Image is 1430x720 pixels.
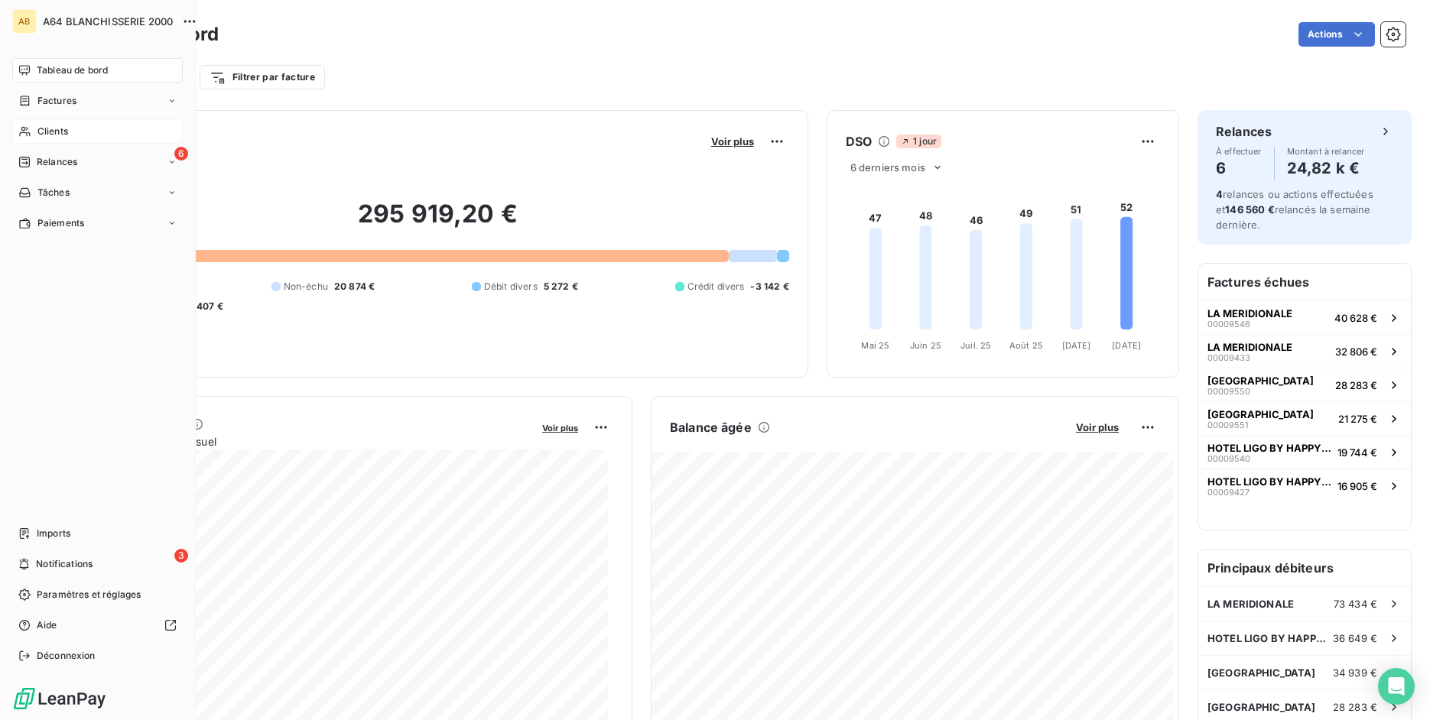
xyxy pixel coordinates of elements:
span: Voir plus [542,423,578,433]
span: 16 905 € [1337,480,1377,492]
span: Crédit divers [687,280,745,294]
span: HOTEL LIGO BY HAPPY CULTURE [1207,632,1333,644]
span: HOTEL LIGO BY HAPPY CULTURE [1207,475,1331,488]
span: 00009433 [1207,353,1250,362]
span: -407 € [192,300,223,313]
h6: Factures échues [1198,264,1411,300]
span: Paramètres et réglages [37,588,141,602]
tspan: [DATE] [1061,340,1090,351]
span: LA MERIDIONALE [1207,341,1292,353]
span: [GEOGRAPHIC_DATA] [1207,408,1314,420]
span: 00009427 [1207,488,1250,497]
span: 40 628 € [1334,312,1377,324]
span: Notifications [36,557,93,571]
h2: 295 919,20 € [86,199,789,245]
span: 19 744 € [1337,446,1377,459]
tspan: Juin 25 [910,340,941,351]
div: AB [12,9,37,34]
span: 73 434 € [1334,598,1377,610]
div: Open Intercom Messenger [1378,668,1415,705]
button: [GEOGRAPHIC_DATA]0000955028 283 € [1198,368,1411,401]
button: LA MERIDIONALE0000943332 806 € [1198,334,1411,368]
span: 00009540 [1207,454,1250,463]
span: 21 275 € [1338,413,1377,425]
a: Aide [12,613,183,637]
span: [GEOGRAPHIC_DATA] [1207,666,1316,679]
span: HOTEL LIGO BY HAPPY CULTURE [1207,442,1331,454]
span: Montant à relancer [1287,147,1365,156]
tspan: Mai 25 [861,340,889,351]
tspan: Août 25 [1009,340,1042,351]
span: 6 derniers mois [850,161,925,174]
span: Chiffre d'affaires mensuel [86,433,531,449]
span: Clients [37,125,68,138]
span: 1 jour [896,135,941,148]
span: Factures [37,94,76,108]
span: 6 [174,147,188,161]
h4: 6 [1216,156,1262,180]
button: HOTEL LIGO BY HAPPY CULTURE0000954019 744 € [1198,435,1411,469]
span: 28 283 € [1333,701,1377,713]
span: Débit divers [484,280,538,294]
span: 4 [1216,188,1223,200]
span: Imports [37,527,70,540]
span: Relances [37,155,77,169]
span: A64 BLANCHISSERIE 2000 [43,15,173,28]
span: Voir plus [1076,421,1119,433]
h6: Principaux débiteurs [1198,550,1411,586]
span: 20 874 € [334,280,375,294]
button: Voir plus [538,420,583,434]
span: LA MERIDIONALE [1207,598,1294,610]
button: Voir plus [707,135,759,148]
h6: Balance âgée [670,418,752,436]
span: 36 649 € [1333,632,1377,644]
span: Voir plus [711,135,754,148]
h4: 24,82 k € [1287,156,1365,180]
span: Aide [37,618,57,632]
span: Paiements [37,216,84,230]
span: 00009551 [1207,420,1248,430]
button: [GEOGRAPHIC_DATA]0000955121 275 € [1198,401,1411,435]
span: 34 939 € [1333,666,1377,679]
span: 28 283 € [1335,379,1377,391]
span: 00009550 [1207,387,1250,396]
h6: Relances [1216,122,1272,141]
span: LA MERIDIONALE [1207,307,1292,319]
button: HOTEL LIGO BY HAPPY CULTURE0000942716 905 € [1198,469,1411,502]
span: -3 142 € [750,280,788,294]
span: Tâches [37,186,70,199]
span: Tableau de bord [37,63,108,77]
span: 5 272 € [544,280,578,294]
img: Logo LeanPay [12,686,107,711]
button: Actions [1298,22,1375,47]
button: Filtrer par facture [200,65,325,89]
span: [GEOGRAPHIC_DATA] [1207,375,1314,387]
button: Voir plus [1071,420,1123,434]
span: 3 [174,549,188,563]
span: 146 560 € [1225,203,1274,216]
span: À effectuer [1216,147,1262,156]
span: 32 806 € [1335,345,1377,358]
span: [GEOGRAPHIC_DATA] [1207,701,1316,713]
span: relances ou actions effectuées et relancés la semaine dernière. [1216,188,1373,231]
span: Non-échu [284,280,328,294]
tspan: [DATE] [1112,340,1141,351]
tspan: Juil. 25 [960,340,991,351]
span: 00009546 [1207,319,1250,329]
span: Déconnexion [37,649,96,663]
h6: DSO [846,132,872,151]
button: LA MERIDIONALE0000954640 628 € [1198,300,1411,334]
